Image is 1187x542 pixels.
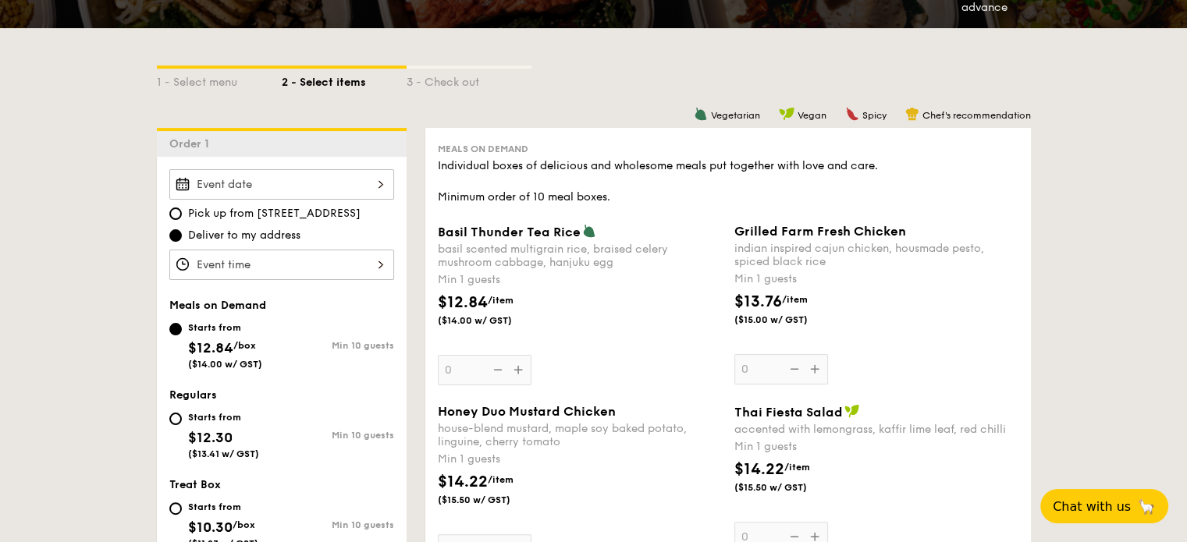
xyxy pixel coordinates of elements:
[407,69,531,90] div: 3 - Check out
[282,340,394,351] div: Min 10 guests
[782,294,808,305] span: /item
[188,206,361,221] span: Pick up from [STREET_ADDRESS]
[169,207,182,220] input: Pick up from [STREET_ADDRESS]
[282,69,407,90] div: 2 - Select items
[734,460,784,479] span: $14.22
[694,107,708,121] img: icon-vegetarian.fe4039eb.svg
[188,359,262,370] span: ($14.00 w/ GST)
[488,474,514,485] span: /item
[188,339,233,356] span: $12.84
[282,519,394,530] div: Min 10 guests
[734,314,840,326] span: ($15.00 w/ GST)
[779,107,794,121] img: icon-vegan.f8ff3823.svg
[188,321,262,334] div: Starts from
[734,405,843,420] span: Thai Fiesta Salad
[1137,498,1156,515] span: 🦙
[188,411,259,423] div: Starts from
[169,478,221,491] span: Treat Box
[188,501,258,513] div: Starts from
[438,272,722,288] div: Min 1 guests
[438,158,1018,205] div: Individual boxes of delicious and wholesome meals put together with love and care. Minimum order ...
[438,473,488,491] span: $14.22
[438,314,544,327] span: ($14.00 w/ GST)
[157,69,282,90] div: 1 - Select menu
[734,439,1018,455] div: Min 1 guests
[169,169,394,200] input: Event date
[798,110,826,121] span: Vegan
[488,295,514,306] span: /item
[169,229,182,242] input: Deliver to my address
[438,494,544,506] span: ($15.50 w/ GST)
[844,404,860,418] img: icon-vegan.f8ff3823.svg
[734,224,906,239] span: Grilled Farm Fresh Chicken
[188,519,233,536] span: $10.30
[188,429,233,446] span: $12.30
[169,250,394,280] input: Event time
[734,242,1018,268] div: indian inspired cajun chicken, housmade pesto, spiced black rice
[233,519,255,530] span: /box
[734,271,1018,287] div: Min 1 guests
[438,143,528,154] span: Meals on Demand
[438,225,581,239] span: Basil Thunder Tea Rice
[922,110,1031,121] span: Chef's recommendation
[734,292,782,311] span: $13.76
[233,340,256,351] span: /box
[784,462,810,473] span: /item
[734,423,1018,436] div: accented with lemongrass, kaffir lime leaf, red chilli
[845,107,859,121] img: icon-spicy.37a8142b.svg
[438,293,488,312] span: $12.84
[169,323,182,335] input: Starts from$12.84/box($14.00 w/ GST)Min 10 guests
[169,413,182,425] input: Starts from$12.30($13.41 w/ GST)Min 10 guests
[1053,499,1131,514] span: Chat with us
[711,110,760,121] span: Vegetarian
[282,430,394,441] div: Min 10 guests
[169,388,217,402] span: Regulars
[169,299,266,312] span: Meals on Demand
[862,110,887,121] span: Spicy
[905,107,919,121] img: icon-chef-hat.a58ddaea.svg
[169,137,215,151] span: Order 1
[582,224,596,238] img: icon-vegetarian.fe4039eb.svg
[438,452,722,467] div: Min 1 guests
[438,243,722,269] div: basil scented multigrain rice, braised celery mushroom cabbage, hanjuku egg
[438,404,616,419] span: Honey Duo Mustard Chicken
[188,228,300,243] span: Deliver to my address
[734,481,840,494] span: ($15.50 w/ GST)
[169,502,182,515] input: Starts from$10.30/box($11.23 w/ GST)Min 10 guests
[188,448,259,459] span: ($13.41 w/ GST)
[1040,489,1168,523] button: Chat with us🦙
[438,422,722,448] div: house-blend mustard, maple soy baked potato, linguine, cherry tomato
